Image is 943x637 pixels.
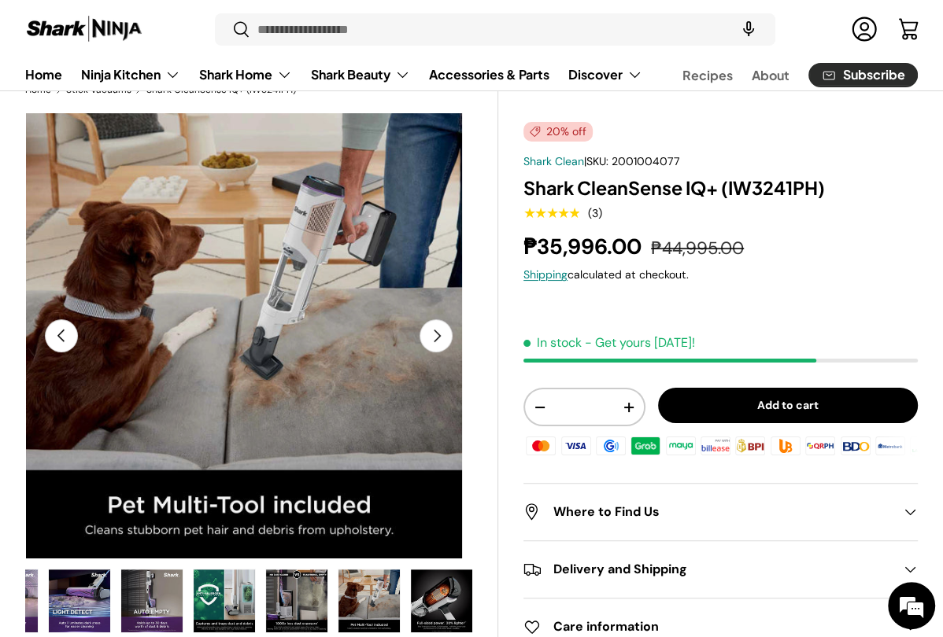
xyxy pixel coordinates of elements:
[843,69,905,82] span: Subscribe
[49,569,110,632] img: shark-cleansenseiq+-4-smart-iq-pro-light-detect-infographic-sharkninja-philippines
[523,122,593,142] span: 20% off
[301,59,420,90] summary: Shark Beauty
[838,434,872,458] img: bdo
[523,154,584,168] a: Shark Clean
[698,434,733,458] img: billease
[584,154,680,168] span: |
[594,434,628,458] img: gcash
[873,434,908,458] img: metrobank
[523,434,558,458] img: master
[651,237,744,260] s: ₱44,995.00
[523,267,918,283] div: calculated at checkout.
[411,569,472,632] img: shark-cleansenseiq+-turbo-drive-motor-infographic-sharkninja-philippines
[25,59,62,90] a: Home
[768,434,803,458] img: ubp
[16,112,463,559] img: shark-cleansenseiq+-pet-multi-tool-infographic-sharkninja-philippines
[803,434,838,458] img: qrph
[190,59,301,90] summary: Shark Home
[121,569,183,632] img: shark-cleansenseiq+-4-smart-iq-pro-auto-empty-dock-infographic-sharkninja-philippines
[523,617,893,636] h2: Care information
[585,334,695,351] p: - Get yours [DATE]!
[558,434,593,458] img: visa
[682,60,733,90] a: Recipes
[91,198,217,357] span: We're online!
[658,388,918,423] button: Add to cart
[338,569,400,632] img: shark-cleansenseiq+-pet-multi-tool-infographic-sharkninja-philippines
[523,334,582,351] span: In stock
[723,13,774,47] speech-search-button: Search by voice
[8,429,300,484] textarea: Type your message and hit 'Enter'
[266,569,327,632] img: shark-cleansenseiq+-dusting-infographic-sharkninja-philippines
[586,154,608,168] span: SKU:
[72,59,190,90] summary: Ninja Kitchen
[194,569,255,632] img: shark-cleansenseiq+-true-hepa-filtration-infographic-sharkninja-philippines
[559,59,652,90] summary: Discover
[523,560,893,579] h2: Delivery and Shipping
[258,8,296,46] div: Minimize live chat window
[523,541,918,598] summary: Delivery and Shipping
[612,154,680,168] span: 2001004077
[523,484,918,540] summary: Where to Find Us
[523,206,579,220] div: 5.0 out of 5.0 stars
[25,14,143,45] img: Shark Ninja Philippines
[808,63,918,87] a: Subscribe
[645,59,918,90] nav: Secondary
[25,59,642,90] nav: Primary
[628,434,663,458] img: grabpay
[523,176,918,200] h1: Shark CleanSense IQ+ (IW3241PH)
[82,88,264,109] div: Chat with us now
[733,434,767,458] img: bpi
[752,60,790,90] a: About
[523,205,579,221] span: ★★★★★
[523,267,568,282] a: Shipping
[523,233,645,261] strong: ₱35,996.00
[429,59,549,90] a: Accessories & Parts
[523,503,893,521] h2: Where to Find Us
[908,434,942,458] img: landbank
[664,434,698,458] img: maya
[588,208,602,219] div: (3)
